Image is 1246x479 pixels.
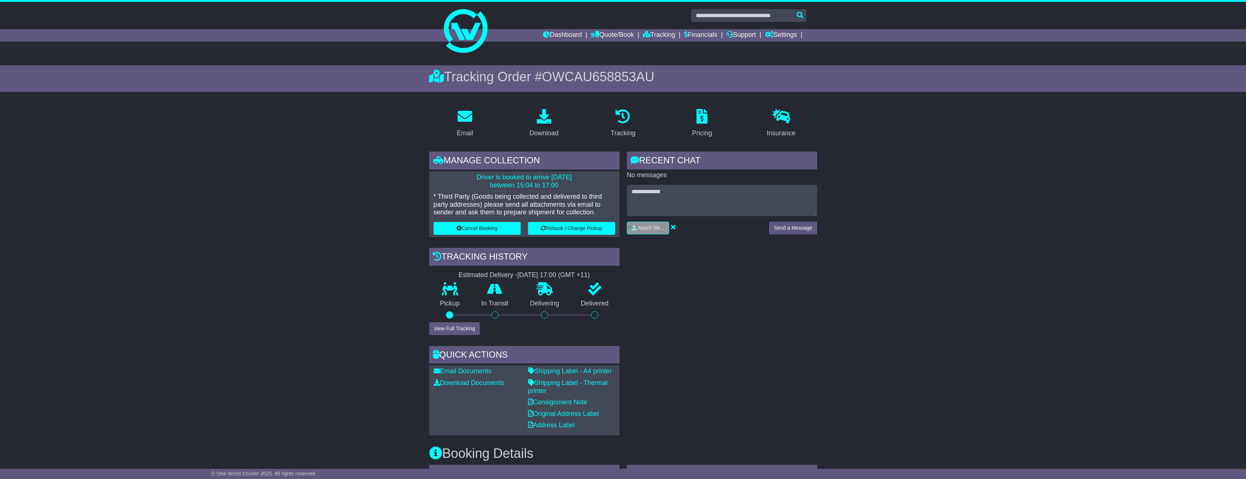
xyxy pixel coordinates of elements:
a: Pricing [687,106,717,141]
a: Download Documents [434,379,504,386]
a: Tracking [643,29,675,42]
div: Tracking [610,128,635,138]
a: Dashboard [543,29,582,42]
div: Manage collection [429,152,620,171]
button: View Full Tracking [429,322,480,335]
p: No messages [627,171,817,179]
div: Email [457,128,473,138]
p: Delivered [570,300,620,308]
div: Pricing [692,128,712,138]
p: Delivering [519,300,570,308]
a: Settings [765,29,797,42]
div: Quick Actions [429,346,620,366]
a: Original Address Label [528,410,599,417]
div: Download [529,128,559,138]
p: In Transit [470,300,519,308]
p: Pickup [429,300,471,308]
button: Rebook / Change Pickup [528,222,615,235]
h3: Booking Details [429,446,817,461]
a: Insurance [762,106,800,141]
a: Shipping Label - A4 printer [528,367,612,375]
a: Quote/Book [591,29,634,42]
div: Tracking history [429,248,620,268]
a: Download [525,106,563,141]
p: * Third Party (Goods being collected and delivered to third party addresses) please send all atta... [434,193,615,217]
a: Consignment Note [528,398,587,406]
div: RECENT CHAT [627,152,817,171]
a: Address Label [528,421,575,429]
div: Insurance [767,128,796,138]
a: Financials [684,29,717,42]
div: [DATE] 17:00 (GMT +11) [517,271,590,279]
a: Email Documents [434,367,492,375]
a: Support [726,29,756,42]
div: Estimated Delivery - [429,271,620,279]
span: OWCAU658853AU [542,69,654,84]
a: Shipping Label - Thermal printer [528,379,608,394]
span: © One World Courier 2025. All rights reserved. [211,471,317,476]
button: Send a Message [769,222,817,234]
button: Cancel Booking [434,222,521,235]
a: Tracking [606,106,640,141]
a: Email [452,106,478,141]
div: Tracking Order # [429,69,817,85]
p: Driver is booked to arrive [DATE] between 15:04 to 17:00 [434,174,615,189]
